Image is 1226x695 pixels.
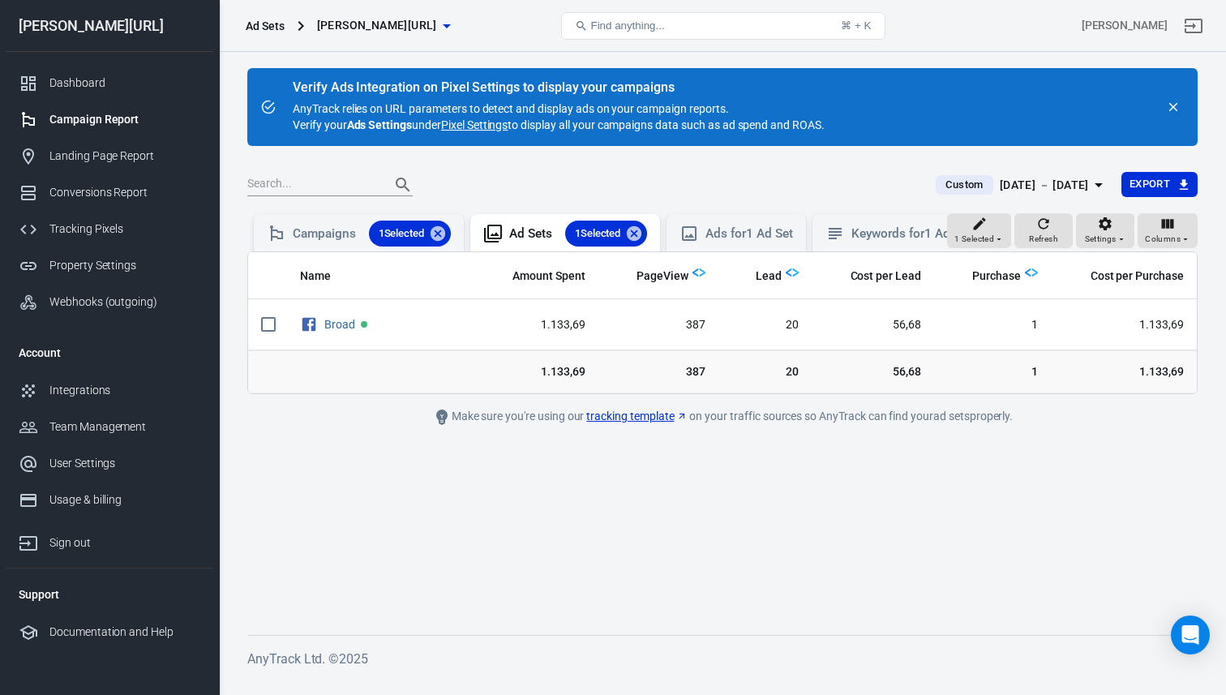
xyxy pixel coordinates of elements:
span: Columns [1145,232,1181,247]
div: Tracking Pixels [49,221,200,238]
li: Support [6,575,213,614]
button: Settings [1076,213,1134,249]
span: Cost per Lead [851,268,921,285]
a: Webhooks (outgoing) [6,284,213,320]
a: Campaign Report [6,101,213,138]
strong: Ads Settings [347,118,413,131]
div: Ad Sets [509,221,647,247]
span: The average cost for each "Lead" event [851,266,921,285]
div: Integrations [49,382,200,399]
div: Account id: Zo3YXUXY [1082,17,1168,34]
div: Usage & billing [49,491,200,508]
span: Name [300,268,331,285]
button: Refresh [1014,213,1073,249]
span: Cost per Purchase [1091,268,1184,285]
a: Integrations [6,372,213,409]
div: Dashboard [49,75,200,92]
span: glorya.ai [317,15,437,36]
span: Refresh [1029,232,1058,247]
a: Sign out [6,518,213,561]
a: Landing Page Report [6,138,213,174]
a: User Settings [6,445,213,482]
div: Webhooks (outgoing) [49,294,200,311]
div: Keywords for 1 Ad Set [851,225,971,242]
span: 56,68 [825,364,921,380]
div: Documentation and Help [49,624,200,641]
button: Custom[DATE] － [DATE] [923,172,1121,199]
span: 1 [947,364,1038,380]
span: 56,68 [825,317,921,333]
div: Campaign Report [49,111,200,128]
span: 1 [947,317,1038,333]
div: ⌘ + K [841,19,871,32]
div: Ads for 1 Ad Set [705,225,792,242]
div: Make sure you're using our on your traffic sources so AnyTrack can find your ad sets properly. [358,407,1087,427]
span: PageView [637,268,688,285]
div: Ad Sets [246,18,285,34]
button: Search [384,165,422,204]
div: [DATE] － [DATE] [1000,175,1089,195]
input: Search... [247,174,377,195]
div: Sign out [49,534,200,551]
li: Account [6,333,213,372]
div: Open Intercom Messenger [1171,616,1210,654]
span: Name [300,268,352,285]
div: Verify Ads Integration on Pixel Settings to display your campaigns [293,79,825,96]
div: [PERSON_NAME][URL] [6,19,213,33]
button: Columns [1138,213,1198,249]
img: Logo [1025,266,1038,279]
span: 1 Selected [369,225,435,242]
div: Campaigns [293,221,451,247]
a: Dashboard [6,65,213,101]
div: scrollable content [248,252,1197,393]
img: Logo [786,266,799,279]
button: close [1162,96,1185,118]
span: 1 Selected [565,225,631,242]
a: Conversions Report [6,174,213,211]
div: Landing Page Report [49,148,200,165]
button: Export [1121,172,1198,197]
span: The estimated total amount of money you've spent on your campaign, ad set or ad during its schedule. [491,266,585,285]
span: PageView [615,268,688,285]
span: Amount Spent [512,268,585,285]
div: AnyTrack relies on URL parameters to detect and display ads on your campaign reports. Verify your... [293,81,825,133]
span: Find anything... [591,19,665,32]
span: Settings [1085,232,1117,247]
button: [PERSON_NAME][URL] [311,11,457,41]
span: The average cost for each "Purchase" event [1091,266,1184,285]
button: Find anything...⌘ + K [561,12,885,40]
a: Pixel Settings [441,117,508,133]
button: 1 Selected [947,213,1011,249]
div: 1Selected [565,221,648,247]
a: Sign out [1174,6,1213,45]
span: 387 [611,364,705,380]
span: Broad [324,318,358,329]
div: 1Selected [369,221,452,247]
span: 20 [731,317,799,333]
span: Lead [735,268,782,285]
span: Purchase [972,268,1021,285]
span: 1.133,69 [1064,317,1184,333]
div: User Settings [49,455,200,472]
span: 387 [611,317,705,333]
h6: AnyTrack Ltd. © 2025 [247,649,1198,669]
a: tracking template [586,408,687,425]
svg: Facebook Ads [300,315,318,334]
span: 1 Selected [954,232,994,247]
div: Team Management [49,418,200,435]
span: Lead [756,268,782,285]
span: Active [361,321,367,328]
span: Purchase [951,268,1021,285]
a: Usage & billing [6,482,213,518]
span: The average cost for each "Purchase" event [1070,266,1184,285]
span: 20 [731,364,799,380]
span: Custom [939,177,989,193]
div: Property Settings [49,257,200,274]
a: Property Settings [6,247,213,284]
span: The estimated total amount of money you've spent on your campaign, ad set or ad during its schedule. [512,266,585,285]
a: Broad [324,318,355,331]
div: Conversions Report [49,184,200,201]
span: 1.133,69 [1064,364,1184,380]
a: Tracking Pixels [6,211,213,247]
span: 1.133,69 [487,364,585,380]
